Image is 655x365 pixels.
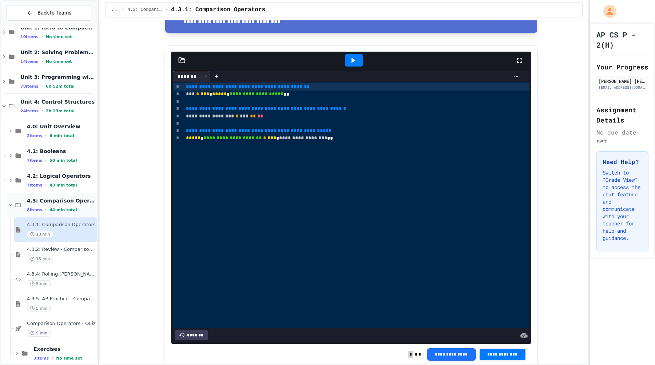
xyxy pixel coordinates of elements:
span: 4.3.4: Rolling [PERSON_NAME] [27,271,96,277]
span: • [45,157,47,163]
span: • [41,34,43,40]
span: No time set [46,59,72,64]
span: 24 items [20,109,39,113]
span: Unit 4: Control Structures [20,99,96,105]
span: No time set [56,356,82,361]
span: Comparison Operators - Quiz [27,321,96,327]
span: 43 min total [49,183,77,188]
span: • [41,59,43,64]
span: 2 items [27,133,42,138]
span: 3 items [33,356,49,361]
span: 4.3: Comparison Operators [27,197,96,204]
span: • [41,83,43,89]
span: 4.3.1: Comparison Operators [171,5,265,14]
span: 4.2: Logical Operators [27,173,96,179]
span: 5 min [27,280,51,287]
span: Exercises [33,346,96,352]
span: • [45,133,47,139]
h3: Need Help? [603,157,642,166]
span: 5 min [27,305,51,312]
span: 15 min [27,256,53,262]
span: • [52,355,53,361]
span: / [166,7,168,13]
h1: AP CS P - 2(H) [596,29,648,50]
span: • [45,207,47,213]
div: [PERSON_NAME] [PERSON_NAME] [599,78,646,84]
span: 4.1: Booleans [27,148,96,155]
span: / [122,7,124,13]
div: [EMAIL_ADDRESS][DOMAIN_NAME] [599,85,646,90]
h2: Your Progress [596,62,648,72]
span: 4.3.2: Review - Comparison Operators [27,246,96,253]
span: 14 items [20,59,39,64]
span: 2h 23m total [46,109,75,113]
div: No due date set [596,128,648,145]
span: • [41,108,43,114]
span: 6h 52m total [46,84,75,89]
span: ... [111,7,119,13]
div: My Account [596,3,618,20]
span: No time set [46,35,72,39]
h2: Assignment Details [596,105,648,125]
span: Unit 2: Solving Problems in Computer Science [20,49,96,56]
span: 78 items [20,84,39,89]
span: 50 min total [49,158,77,163]
span: 4.3.5: AP Practice - Comparison Operators [27,296,96,302]
span: 4.3: Comparison Operators [128,7,163,13]
span: Unit 3: Programming with Python [20,74,96,80]
span: 4.3.1: Comparison Operators [27,222,96,228]
span: 44 min total [49,208,77,212]
span: 10 min [27,231,53,238]
p: Switch to "Grade View" to access the chat feature and communicate with your teacher for help and ... [603,169,642,242]
span: 8 items [27,208,42,212]
span: 9 min [27,330,51,337]
span: Back to Teams [37,9,71,17]
span: 4.0: Unit Overview [27,123,96,130]
button: Back to Teams [7,5,91,21]
span: 7 items [27,158,42,163]
span: • [45,182,47,188]
span: 7 items [27,183,42,188]
span: 6 min total [49,133,74,138]
span: 10 items [20,35,39,39]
